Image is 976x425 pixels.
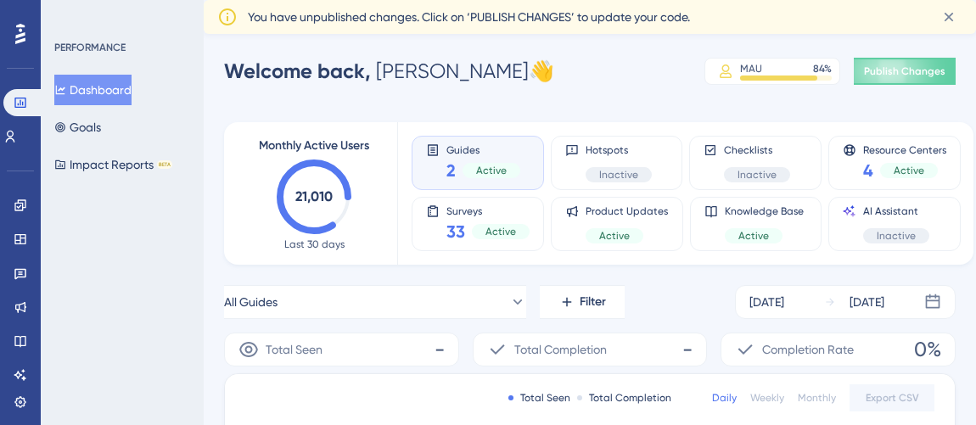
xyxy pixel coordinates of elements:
span: Surveys [446,204,530,216]
div: Monthly [798,391,836,405]
span: Resource Centers [863,143,946,155]
span: You have unpublished changes. Click on ‘PUBLISH CHANGES’ to update your code. [248,7,690,27]
div: [DATE] [749,292,784,312]
button: All Guides [224,285,526,319]
span: Hotspots [586,143,652,157]
div: [PERSON_NAME] 👋 [224,58,554,85]
button: Export CSV [850,384,934,411]
button: Goals [54,112,101,143]
button: Dashboard [54,75,132,105]
span: - [682,336,693,363]
span: Total Completion [514,339,607,360]
span: Active [485,225,516,238]
div: Weekly [750,391,784,405]
span: Inactive [738,168,777,182]
span: Knowledge Base [725,204,804,218]
div: Daily [712,391,737,405]
span: Total Seen [266,339,323,360]
span: Active [894,164,924,177]
div: PERFORMANCE [54,41,126,54]
button: Impact ReportsBETA [54,149,172,180]
button: Filter [540,285,625,319]
span: Guides [446,143,520,155]
span: Product Updates [586,204,668,218]
span: Publish Changes [864,64,945,78]
span: Welcome back, [224,59,371,83]
span: Active [599,229,630,243]
span: Completion Rate [762,339,854,360]
span: Inactive [877,229,916,243]
span: 0% [914,336,941,363]
span: Checklists [724,143,790,157]
span: Filter [580,292,606,312]
div: MAU [740,62,762,75]
div: Total Completion [577,391,671,405]
span: 33 [446,220,465,243]
div: BETA [157,160,172,169]
span: - [435,336,445,363]
span: Active [476,164,507,177]
text: 21,010 [295,188,333,204]
span: Monthly Active Users [259,136,369,156]
span: Export CSV [866,391,919,405]
div: Total Seen [508,391,570,405]
span: Inactive [599,168,638,182]
span: All Guides [224,292,278,312]
div: [DATE] [850,292,884,312]
span: Last 30 days [284,238,345,251]
span: AI Assistant [863,204,929,218]
div: 84 % [813,62,832,75]
button: Publish Changes [854,58,956,85]
span: Active [738,229,769,243]
span: 2 [446,159,456,182]
span: 4 [863,159,873,182]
